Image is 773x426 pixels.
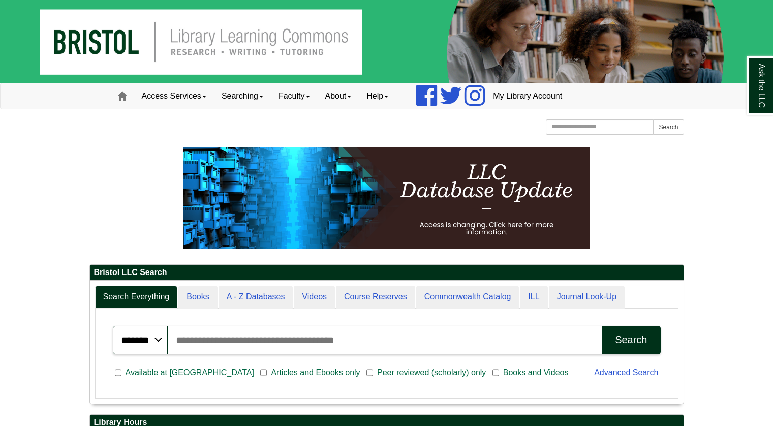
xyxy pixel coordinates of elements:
a: Access Services [134,83,214,109]
a: Commonwealth Catalog [416,286,519,309]
a: My Library Account [485,83,570,109]
a: Help [359,83,396,109]
a: Faculty [271,83,318,109]
span: Available at [GEOGRAPHIC_DATA] [121,367,258,379]
img: HTML tutorial [183,147,590,249]
a: A - Z Databases [219,286,293,309]
a: Searching [214,83,271,109]
a: ILL [520,286,547,309]
a: Journal Look-Up [549,286,625,309]
input: Books and Videos [492,368,499,377]
span: Books and Videos [499,367,573,379]
input: Articles and Ebooks only [260,368,267,377]
a: Course Reserves [336,286,415,309]
button: Search [602,326,660,354]
input: Available at [GEOGRAPHIC_DATA] [115,368,121,377]
input: Peer reviewed (scholarly) only [366,368,373,377]
a: Search Everything [95,286,178,309]
a: About [318,83,359,109]
a: Books [178,286,217,309]
span: Peer reviewed (scholarly) only [373,367,490,379]
a: Advanced Search [594,368,658,377]
div: Search [615,334,647,346]
span: Articles and Ebooks only [267,367,364,379]
button: Search [653,119,684,135]
a: Videos [294,286,335,309]
h2: Bristol LLC Search [90,265,684,281]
